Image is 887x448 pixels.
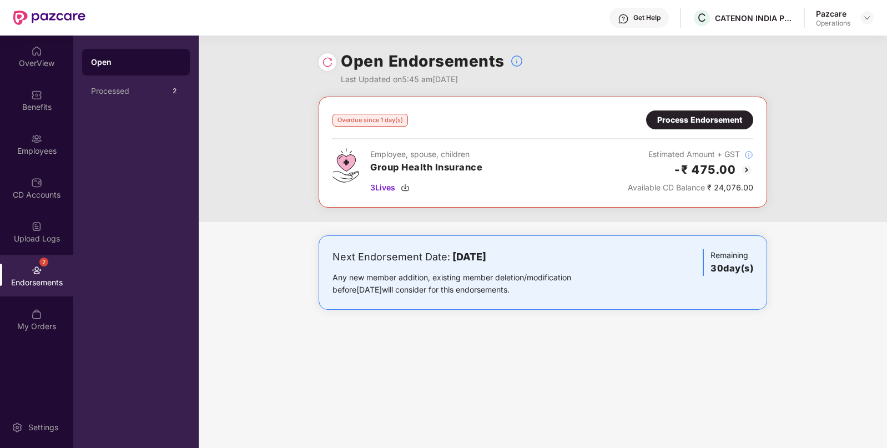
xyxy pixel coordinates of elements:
[863,13,871,22] img: svg+xml;base64,PHN2ZyBpZD0iRHJvcGRvd24tMzJ4MzIiIHhtbG5zPSJodHRwOi8vd3d3LnczLm9yZy8yMDAwL3N2ZyIgd2...
[657,114,742,126] div: Process Endorsement
[332,114,408,127] div: Overdue since 1 day(s)
[91,57,181,68] div: Open
[25,422,62,433] div: Settings
[341,73,523,85] div: Last Updated on 5:45 am[DATE]
[816,19,850,28] div: Operations
[628,183,705,192] span: Available CD Balance
[703,249,753,276] div: Remaining
[370,182,395,194] span: 3 Lives
[31,309,42,320] img: svg+xml;base64,PHN2ZyBpZD0iTXlfT3JkZXJzIiBkYXRhLW5hbWU9Ik15IE9yZGVycyIgeG1sbnM9Imh0dHA6Ly93d3cudz...
[618,13,629,24] img: svg+xml;base64,PHN2ZyBpZD0iSGVscC0zMngzMiIgeG1sbnM9Imh0dHA6Ly93d3cudzMub3JnLzIwMDAvc3ZnIiB3aWR0aD...
[673,160,736,179] h2: -₹ 475.00
[698,11,706,24] span: C
[332,148,359,183] img: svg+xml;base64,PHN2ZyB4bWxucz0iaHR0cDovL3d3dy53My5vcmcvMjAwMC9zdmciIHdpZHRoPSI0Ny43MTQiIGhlaWdodD...
[31,46,42,57] img: svg+xml;base64,PHN2ZyBpZD0iSG9tZSIgeG1sbnM9Imh0dHA6Ly93d3cudzMub3JnLzIwMDAvc3ZnIiB3aWR0aD0iMjAiIG...
[633,13,661,22] div: Get Help
[12,422,23,433] img: svg+xml;base64,PHN2ZyBpZD0iU2V0dGluZy0yMHgyMCIgeG1sbnM9Imh0dHA6Ly93d3cudzMub3JnLzIwMDAvc3ZnIiB3aW...
[628,182,753,194] div: ₹ 24,076.00
[452,251,486,263] b: [DATE]
[91,87,168,95] div: Processed
[510,54,523,68] img: svg+xml;base64,PHN2ZyBpZD0iSW5mb18tXzMyeDMyIiBkYXRhLW5hbWU9IkluZm8gLSAzMngzMiIgeG1sbnM9Imh0dHA6Ly...
[710,261,753,276] h3: 30 day(s)
[341,49,505,73] h1: Open Endorsements
[401,183,410,192] img: svg+xml;base64,PHN2ZyBpZD0iRG93bmxvYWQtMzJ4MzIiIHhtbG5zPSJodHRwOi8vd3d3LnczLm9yZy8yMDAwL3N2ZyIgd2...
[370,160,482,175] h3: Group Health Insurance
[740,163,753,177] img: svg+xml;base64,PHN2ZyBpZD0iQmFjay0yMHgyMCIgeG1sbnM9Imh0dHA6Ly93d3cudzMub3JnLzIwMDAvc3ZnIiB3aWR0aD...
[31,265,42,276] img: svg+xml;base64,PHN2ZyBpZD0iRW5kb3JzZW1lbnRzIiB4bWxucz0iaHR0cDovL3d3dy53My5vcmcvMjAwMC9zdmciIHdpZH...
[715,13,793,23] div: CATENON INDIA PRIVATE LIMITED
[322,57,333,68] img: svg+xml;base64,PHN2ZyBpZD0iUmVsb2FkLTMyeDMyIiB4bWxucz0iaHR0cDovL3d3dy53My5vcmcvMjAwMC9zdmciIHdpZH...
[31,89,42,100] img: svg+xml;base64,PHN2ZyBpZD0iQmVuZWZpdHMiIHhtbG5zPSJodHRwOi8vd3d3LnczLm9yZy8yMDAwL3N2ZyIgd2lkdGg9Ij...
[168,84,181,98] div: 2
[628,148,753,160] div: Estimated Amount + GST
[332,271,606,296] div: Any new member addition, existing member deletion/modification before [DATE] will consider for th...
[744,150,753,159] img: svg+xml;base64,PHN2ZyBpZD0iSW5mb18tXzMyeDMyIiBkYXRhLW5hbWU9IkluZm8gLSAzMngzMiIgeG1sbnM9Imh0dHA6Ly...
[332,249,606,265] div: Next Endorsement Date:
[39,258,48,266] div: 2
[816,8,850,19] div: Pazcare
[31,221,42,232] img: svg+xml;base64,PHN2ZyBpZD0iVXBsb2FkX0xvZ3MiIGRhdGEtbmFtZT0iVXBsb2FkIExvZ3MiIHhtbG5zPSJodHRwOi8vd3...
[31,133,42,144] img: svg+xml;base64,PHN2ZyBpZD0iRW1wbG95ZWVzIiB4bWxucz0iaHR0cDovL3d3dy53My5vcmcvMjAwMC9zdmciIHdpZHRoPS...
[13,11,85,25] img: New Pazcare Logo
[370,148,482,160] div: Employee, spouse, children
[31,177,42,188] img: svg+xml;base64,PHN2ZyBpZD0iQ0RfQWNjb3VudHMiIGRhdGEtbmFtZT0iQ0QgQWNjb3VudHMiIHhtbG5zPSJodHRwOi8vd3...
